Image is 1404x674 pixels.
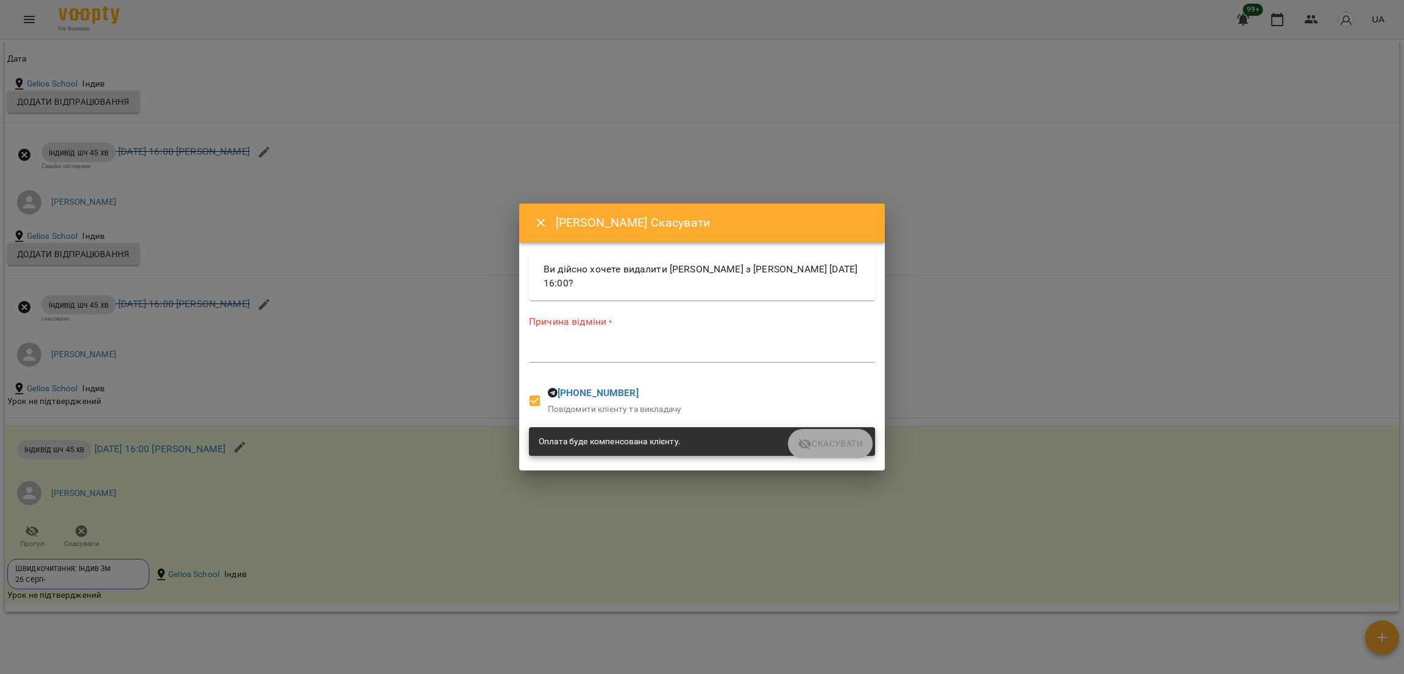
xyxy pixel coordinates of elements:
h6: [PERSON_NAME] Скасувати [556,213,870,232]
label: Причина відміни [529,315,875,329]
div: Оплата буде компенсована клієнту. [539,431,681,453]
div: Ви дійсно хочете видалити [PERSON_NAME] з [PERSON_NAME] [DATE] 16:00? [529,252,875,300]
p: Повідомити клієнту та викладачу [548,403,682,416]
button: Close [526,208,556,238]
a: [PHONE_NUMBER] [558,387,639,399]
